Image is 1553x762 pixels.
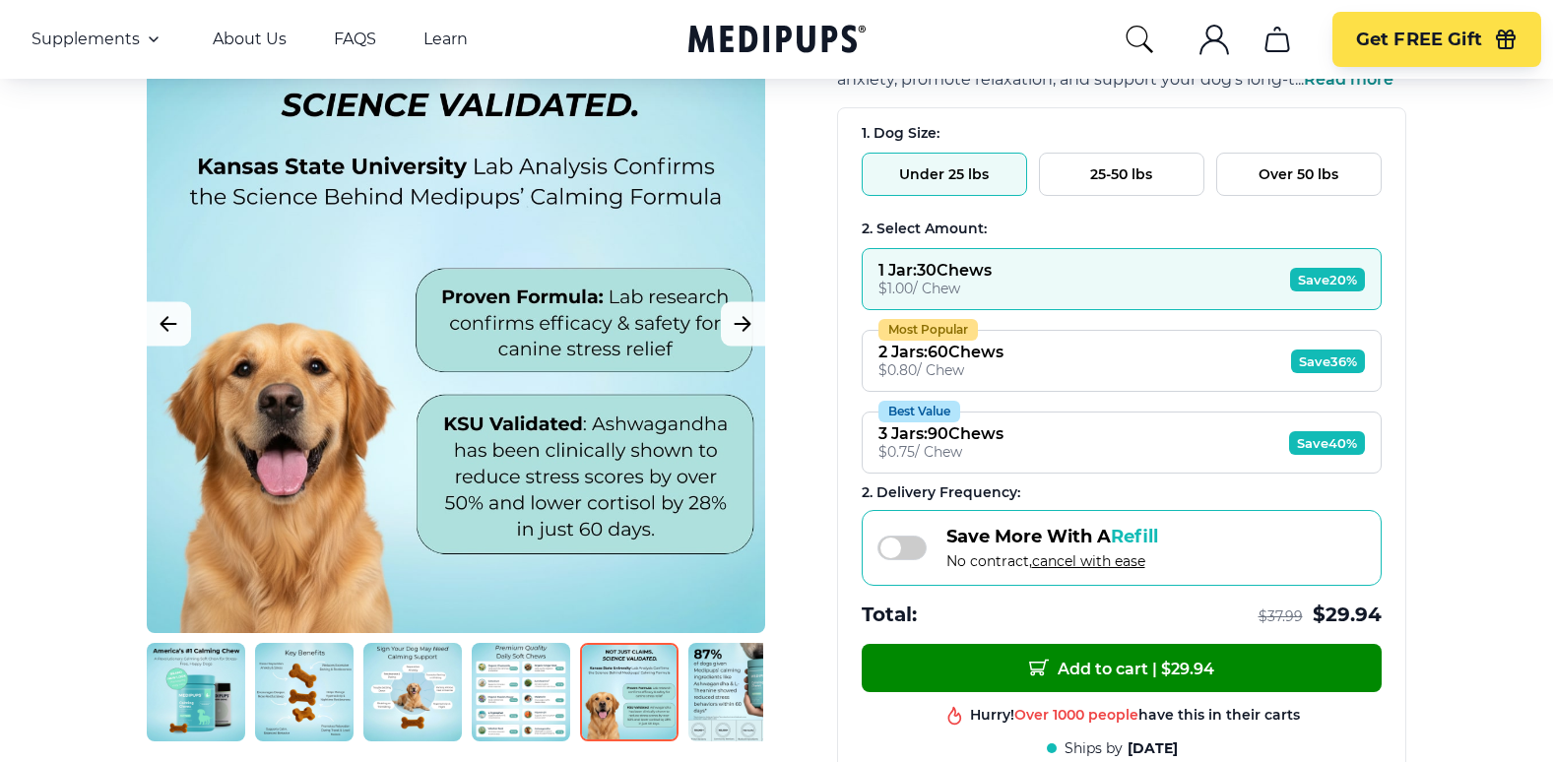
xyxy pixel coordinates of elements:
[580,643,679,741] img: Calming Dog Chews | Natural Dog Supplements
[363,643,462,741] img: Calming Dog Chews | Natural Dog Supplements
[878,319,978,341] div: Most Popular
[1332,12,1541,67] button: Get FREE Gift
[1313,602,1382,628] span: $ 29.94
[862,644,1382,692] button: Add to cart | $29.94
[32,28,165,51] button: Supplements
[688,21,866,61] a: Medipups
[946,526,1158,547] span: Save More With A
[423,30,468,49] a: Learn
[837,70,1295,89] span: anxiety, promote relaxation, and support your dog’s long-t
[1029,658,1214,678] span: Add to cart | $ 29.94
[878,424,1003,443] div: 3 Jars : 90 Chews
[334,30,376,49] a: FAQS
[1304,70,1393,89] span: Read more
[862,412,1382,474] button: Best Value3 Jars:90Chews$0.75/ ChewSave40%
[1032,552,1145,570] span: cancel with ease
[1295,70,1393,89] span: ...
[1065,739,1123,758] span: Ships by
[721,302,765,347] button: Next Image
[970,704,1300,723] div: Hurry! have this in their carts
[1254,16,1301,63] button: cart
[1039,153,1204,196] button: 25-50 lbs
[1128,739,1178,758] span: [DATE]
[878,261,992,280] div: 1 Jar : 30 Chews
[32,30,140,49] span: Supplements
[1191,16,1238,63] button: account
[862,220,1382,238] div: 2. Select Amount:
[147,302,191,347] button: Previous Image
[946,552,1158,570] span: No contract,
[1111,526,1158,547] span: Refill
[878,401,960,422] div: Best Value
[862,124,1382,143] div: 1. Dog Size:
[688,643,787,741] img: Calming Dog Chews | Natural Dog Supplements
[147,643,245,741] img: Calming Dog Chews | Natural Dog Supplements
[862,153,1027,196] button: Under 25 lbs
[1014,704,1138,722] span: Over 1000 people
[1289,431,1365,455] span: Save 40%
[1291,349,1365,373] span: Save 36%
[862,602,917,628] span: Total:
[472,643,570,741] img: Calming Dog Chews | Natural Dog Supplements
[862,248,1382,310] button: 1 Jar:30Chews$1.00/ ChewSave20%
[878,280,992,297] div: $ 1.00 / Chew
[878,443,1003,461] div: $ 0.75 / Chew
[1356,29,1482,51] span: Get FREE Gift
[213,30,287,49] a: About Us
[1124,24,1155,55] button: search
[1259,607,1303,626] span: $ 37.99
[878,343,1003,361] div: 2 Jars : 60 Chews
[1290,268,1365,291] span: Save 20%
[1216,153,1382,196] button: Over 50 lbs
[862,483,1020,501] span: 2 . Delivery Frequency:
[255,643,354,741] img: Calming Dog Chews | Natural Dog Supplements
[862,330,1382,392] button: Most Popular2 Jars:60Chews$0.80/ ChewSave36%
[878,361,1003,379] div: $ 0.80 / Chew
